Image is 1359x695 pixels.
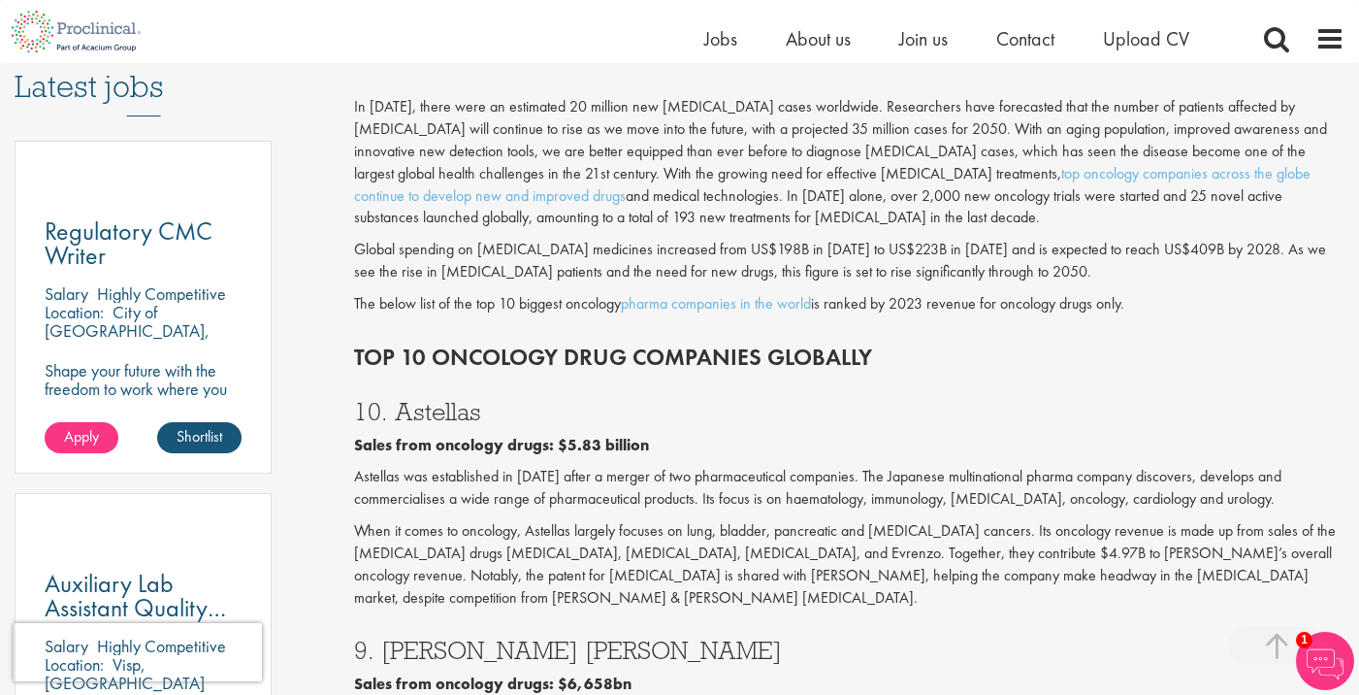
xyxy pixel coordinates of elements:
[354,466,1344,511] p: Astellas was established in [DATE] after a merger of two pharmaceutical companies. The Japanese m...
[354,293,1344,315] p: The below list of the top 10 biggest oncology is ranked by 2023 revenue for oncology drugs only.
[354,399,1344,424] h3: 10. Astellas
[704,26,737,51] a: Jobs
[45,301,104,323] span: Location:
[1296,632,1312,648] span: 1
[1296,632,1354,690] img: Chatbot
[14,623,262,681] iframe: reCAPTCHA
[354,435,649,455] b: Sales from oncology drugs: $5.83 billion
[621,293,811,314] a: pharma companies in the world
[15,21,272,116] h3: Latest jobs
[899,26,948,51] a: Join us
[45,422,118,453] a: Apply
[45,282,88,305] span: Salary
[45,572,242,620] a: Auxiliary Lab Assistant Quality Control
[354,638,1344,663] h3: 9. [PERSON_NAME] [PERSON_NAME]
[354,163,1310,206] a: top oncology companies across the globe continue to develop new and improved drugs
[45,219,242,268] a: Regulatory CMC Writer
[64,426,99,447] span: Apply
[354,520,1344,609] p: When it comes to oncology, Astellas largely focuses on lung, bladder, pancreatic and [MEDICAL_DAT...
[354,96,1344,229] p: In [DATE], there were an estimated 20 million new [MEDICAL_DATA] cases worldwide. Researchers hav...
[45,215,212,272] span: Regulatory CMC Writer
[97,282,226,305] p: Highly Competitive
[354,674,631,694] b: Sales from oncology drugs: $6,658bn
[996,26,1054,51] a: Contact
[786,26,851,51] a: About us
[45,567,226,648] span: Auxiliary Lab Assistant Quality Control
[157,422,242,453] a: Shortlist
[1103,26,1189,51] a: Upload CV
[354,239,1344,283] p: Global spending on [MEDICAL_DATA] medicines increased from US$198B in [DATE] to US$223B in [DATE]...
[45,301,210,360] p: City of [GEOGRAPHIC_DATA], [GEOGRAPHIC_DATA]
[354,345,1344,370] h2: Top 10 Oncology drug companies globally
[45,361,242,453] p: Shape your future with the freedom to work where you thrive! Join our client in this fully remote...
